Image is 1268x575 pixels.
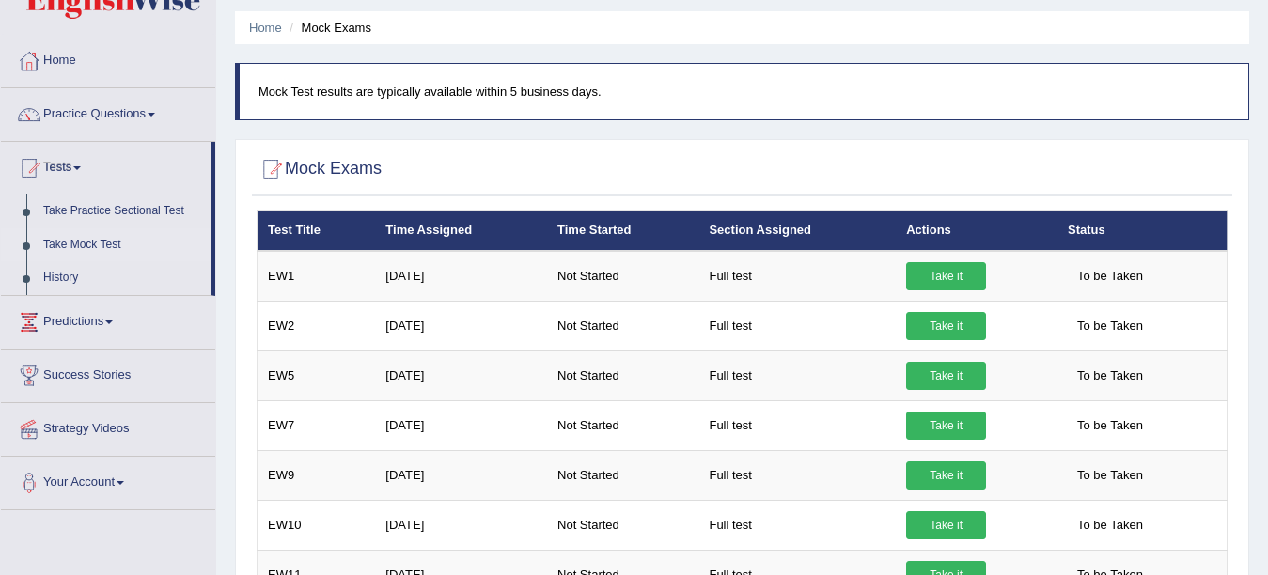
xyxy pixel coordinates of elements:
th: Section Assigned [698,211,896,251]
a: Success Stories [1,350,215,396]
a: Predictions [1,296,215,343]
td: [DATE] [375,301,547,350]
td: EW5 [258,350,376,400]
a: Take it [906,511,986,539]
td: Full test [698,301,896,350]
th: Actions [896,211,1057,251]
span: To be Taken [1068,461,1152,490]
td: [DATE] [375,350,547,400]
td: Full test [698,251,896,302]
a: Take it [906,461,986,490]
a: Your Account [1,457,215,504]
td: Full test [698,450,896,500]
td: [DATE] [375,500,547,550]
td: EW1 [258,251,376,302]
p: Mock Test results are typically available within 5 business days. [258,83,1229,101]
td: Not Started [547,301,698,350]
td: Not Started [547,450,698,500]
a: Practice Questions [1,88,215,135]
span: To be Taken [1068,312,1152,340]
td: Not Started [547,500,698,550]
a: History [35,261,211,295]
th: Test Title [258,211,376,251]
td: Full test [698,350,896,400]
th: Time Started [547,211,698,251]
td: Full test [698,500,896,550]
td: [DATE] [375,400,547,450]
li: Mock Exams [285,19,371,37]
th: Status [1057,211,1228,251]
td: Not Started [547,400,698,450]
td: Not Started [547,251,698,302]
span: To be Taken [1068,362,1152,390]
a: Strategy Videos [1,403,215,450]
td: [DATE] [375,251,547,302]
span: To be Taken [1068,412,1152,440]
td: EW10 [258,500,376,550]
td: Full test [698,400,896,450]
a: Take Practice Sectional Test [35,194,211,228]
span: To be Taken [1068,511,1152,539]
span: To be Taken [1068,262,1152,290]
td: EW2 [258,301,376,350]
a: Take it [906,412,986,440]
td: Not Started [547,350,698,400]
a: Take it [906,362,986,390]
a: Take it [906,262,986,290]
a: Take Mock Test [35,228,211,262]
td: EW9 [258,450,376,500]
a: Home [249,21,282,35]
a: Take it [906,312,986,340]
td: EW7 [258,400,376,450]
a: Tests [1,142,211,189]
h2: Mock Exams [257,155,382,183]
th: Time Assigned [375,211,547,251]
td: [DATE] [375,450,547,500]
a: Home [1,35,215,82]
